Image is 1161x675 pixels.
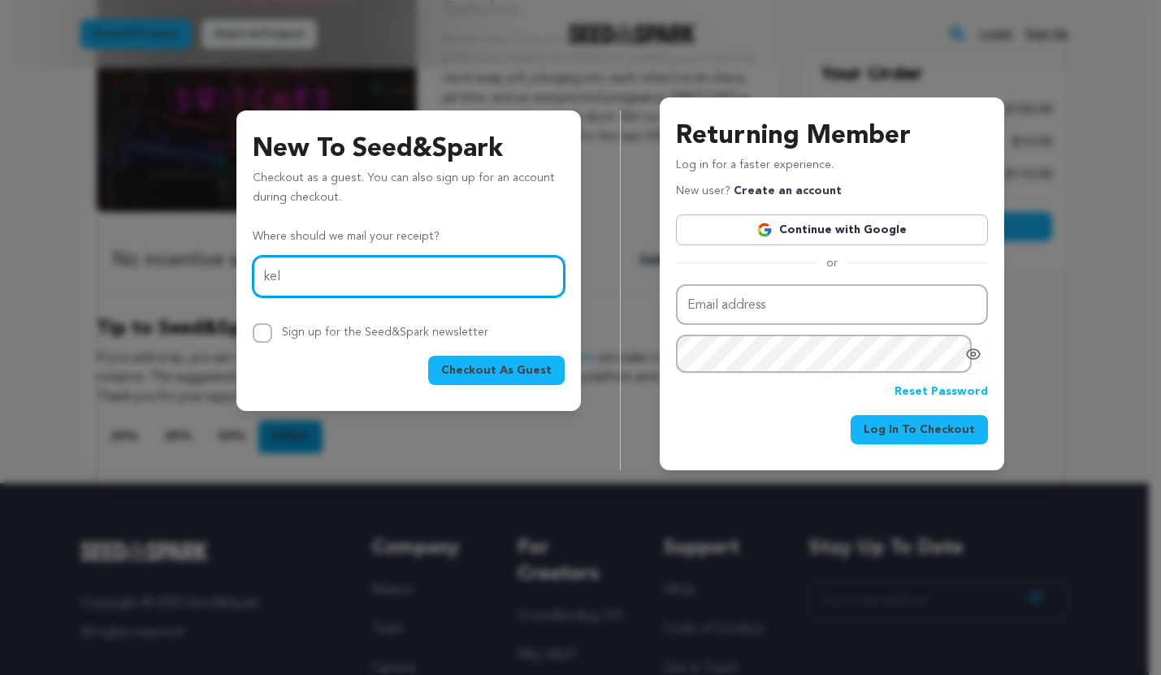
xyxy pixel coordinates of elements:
input: Email address [676,284,988,326]
h3: New To Seed&Spark [253,130,565,169]
button: Log In To Checkout [851,415,988,444]
span: or [817,255,847,271]
button: Checkout As Guest [428,356,565,385]
a: Create an account [734,185,842,197]
a: Show password as plain text. Warning: this will display your password on the screen. [965,346,981,362]
span: Log In To Checkout [864,422,975,438]
label: Sign up for the Seed&Spark newsletter [282,327,488,338]
img: Google logo [756,222,773,238]
a: Reset Password [895,383,988,402]
p: New user? [676,182,842,201]
p: Log in for a faster experience. [676,156,988,182]
p: Checkout as a guest. You can also sign up for an account during checkout. [253,169,565,214]
span: Checkout As Guest [441,362,552,379]
p: Where should we mail your receipt? [253,227,565,247]
h3: Returning Member [676,117,988,156]
a: Continue with Google [676,214,988,245]
input: Email address [253,256,565,297]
